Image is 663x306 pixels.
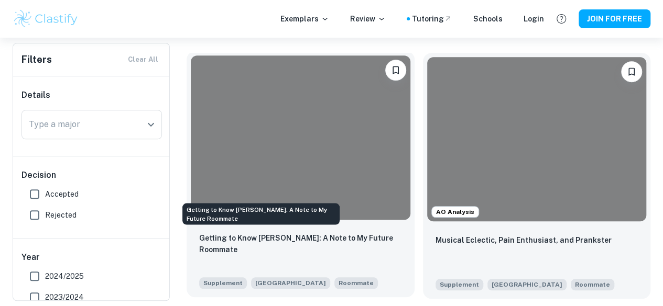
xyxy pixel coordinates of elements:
span: 2023/2024 [45,291,84,303]
button: JOIN FOR FREE [579,9,650,28]
a: Login [524,13,544,25]
span: Virtually all of Stanford's undergraduates live on campus. Write a note to your future roommate t... [334,276,378,289]
img: Clastify logo [13,8,79,29]
span: 2024/2025 [45,270,84,282]
span: Accepted [45,188,79,200]
div: Getting to Know [PERSON_NAME]: A Note to My Future Roommate [182,203,340,224]
h6: Year [21,251,162,264]
a: AO AnalysisPlease log in to bookmark exemplarsMusical Eclectic, Pain Enthusiast, and PranksterSup... [423,53,651,299]
p: Exemplars [280,13,329,25]
span: Supplement [199,277,247,289]
button: Help and Feedback [552,10,570,28]
span: Supplement [436,279,483,290]
button: Please log in to bookmark exemplars [385,60,406,81]
button: Please log in to bookmark exemplars [621,61,642,82]
span: Rejected [45,209,77,221]
span: [GEOGRAPHIC_DATA] [487,279,567,290]
span: Roommate [575,280,610,289]
h6: Decision [21,169,162,182]
p: Review [350,13,386,25]
p: Musical Eclectic, Pain Enthusiast, and Prankster [436,234,612,246]
span: Roommate [339,278,374,288]
a: Tutoring [412,13,452,25]
span: AO Analysis [432,207,479,217]
h6: Filters [21,52,52,67]
p: Getting to Know Roshni: A Note to My Future Roommate [199,232,402,255]
h6: Details [21,89,162,101]
span: [GEOGRAPHIC_DATA] [251,277,330,289]
a: AO AnalysisPlease log in to bookmark exemplarsGetting to Know Roshni: A Note to My Future Roommat... [187,53,415,299]
a: Schools [473,13,503,25]
button: Open [144,117,158,132]
span: Top 3 things your roommates might like to know about you. [571,278,614,290]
